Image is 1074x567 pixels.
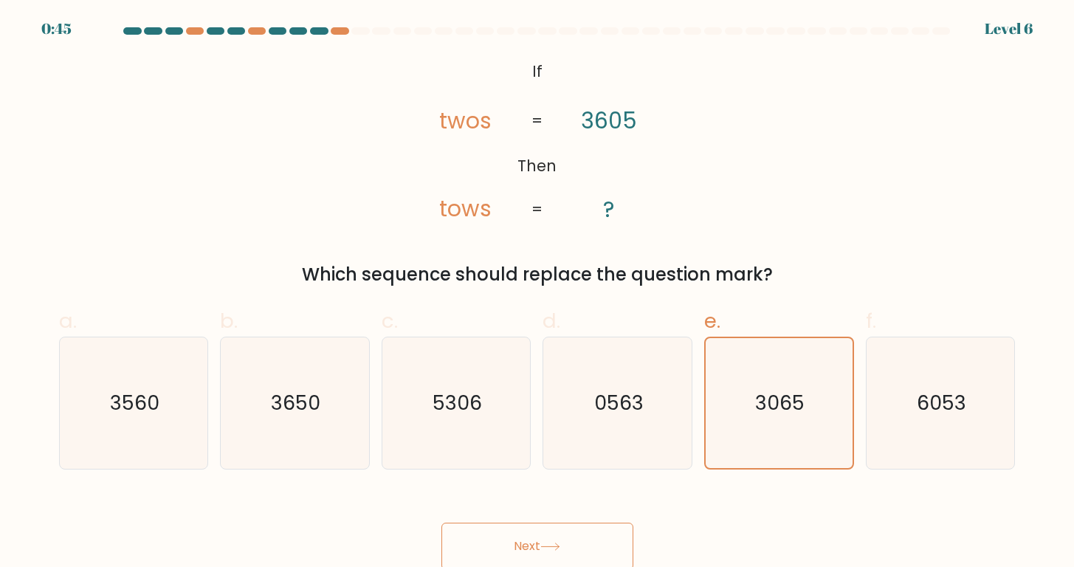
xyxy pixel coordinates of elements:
[581,106,637,136] tspan: 3605
[531,110,543,131] tspan: =
[68,261,1007,288] div: Which sequence should replace the question mark?
[272,389,321,416] text: 3650
[985,18,1033,40] div: Level 6
[439,106,492,136] tspan: twos
[110,389,159,416] text: 3560
[439,194,492,224] tspan: tows
[594,389,644,416] text: 0563
[756,389,805,416] text: 3065
[531,199,543,220] tspan: =
[41,18,72,40] div: 0:45
[917,389,966,416] text: 6053
[220,306,238,335] span: b.
[543,306,560,335] span: d.
[603,194,614,224] tspan: ?
[532,61,543,82] tspan: If
[382,306,398,335] span: c.
[866,306,876,335] span: f.
[704,306,720,335] span: e.
[517,155,557,176] tspan: Then
[59,306,77,335] span: a.
[399,56,675,226] svg: @import url('[URL][DOMAIN_NAME]);
[433,389,482,416] text: 5306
